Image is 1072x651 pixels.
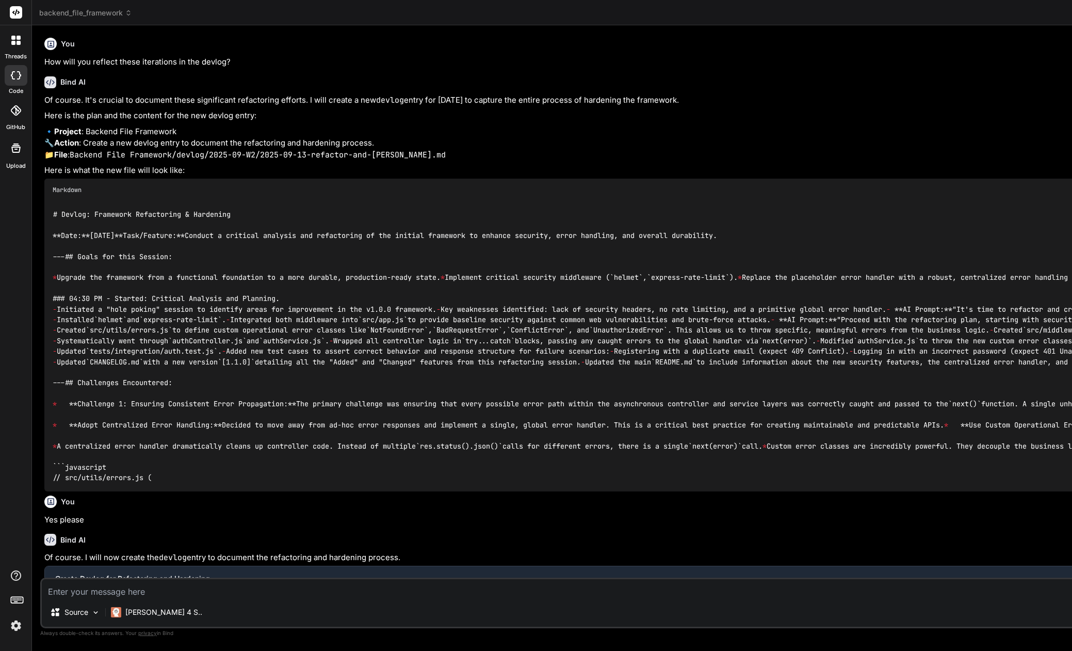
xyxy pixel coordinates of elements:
[610,347,614,356] span: -
[436,305,441,314] span: -
[9,87,23,96] label: code
[65,378,172,388] span: ## Challenges Encountered:
[329,336,333,345] span: -
[610,273,643,282] span: `helmet`
[53,326,57,335] span: -
[54,150,68,160] strong: File
[138,630,157,636] span: privacy
[651,357,696,367] span: `README.md`
[94,315,127,324] span: `helmet`
[376,95,404,105] code: devlog
[816,336,820,345] span: -
[53,463,152,482] span: ```javascript // src/utils/errors.js (
[7,617,25,634] img: settings
[65,252,172,261] span: ## Goals for this Session:
[69,400,296,409] span: **Challenge 1: Ensuring Consistent Error Propagation:**
[53,357,57,367] span: -
[218,357,255,367] span: `[1.1.0]`
[6,123,25,132] label: GitHub
[358,315,408,324] span: `src/app.js`
[366,326,428,335] span: `NotFoundError`
[853,336,919,345] span: `authService.js`
[432,326,502,335] span: `BadRequestError`
[53,305,57,314] span: -
[60,535,86,545] h6: Bind AI
[86,326,172,335] span: `src/utils/errors.js`
[168,336,247,345] span: `authController.js`
[589,326,668,335] span: `UnauthorizedError`
[159,552,187,563] code: devlog
[6,162,26,170] label: Upload
[54,138,79,148] strong: Action
[69,420,222,430] span: **Adopt Centralized Error Handling:**
[53,315,57,324] span: -
[54,126,82,136] strong: Project
[53,186,82,194] span: Markdown
[91,608,100,617] img: Pick Models
[139,315,222,324] span: `express-rate-limit`
[70,150,446,160] code: Backend File Framework/devlog/2025-09-W2/2025-09-13-refactor-and-[PERSON_NAME].md
[507,326,569,335] span: `ConflictError`
[989,326,994,335] span: -
[581,357,585,367] span: -
[60,77,86,87] h6: Bind AI
[53,210,231,219] span: # Devlog: Framework Refactoring & Hardening
[61,39,75,49] h6: You
[849,347,853,356] span: -
[64,607,88,617] p: Source
[53,336,57,345] span: -
[86,357,143,367] span: `CHANGELOG.md`
[948,400,981,409] span: `next()`
[125,607,202,617] p: [PERSON_NAME] 4 S..
[771,315,775,324] span: -
[61,497,75,507] h6: You
[226,315,230,324] span: -
[886,305,890,314] span: -
[222,347,226,356] span: -
[461,336,515,345] span: `try...catch`
[39,8,132,18] span: backend_file_framework
[53,294,280,304] span: ### 04:30 PM - Started: Critical Analysis and Planning.
[53,347,57,356] span: -
[5,52,27,61] label: threads
[259,336,325,345] span: `authService.js`
[758,336,812,345] span: `next(error)`
[647,273,729,282] span: `express-rate-limit`
[111,607,121,617] img: Claude 4 Sonnet
[86,347,218,356] span: `tests/integration/auth.test.js`
[688,441,742,451] span: `next(error)`
[416,441,502,451] span: `res.status().json()`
